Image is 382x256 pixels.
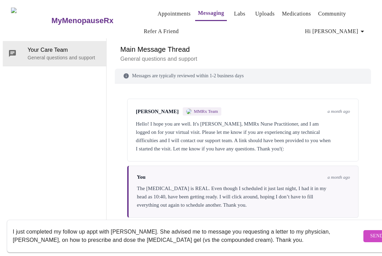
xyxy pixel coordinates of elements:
[186,109,192,114] img: MMRX
[136,109,179,115] span: [PERSON_NAME]
[120,55,365,63] p: General questions and support
[318,9,346,19] a: Community
[51,9,141,33] a: MyMenopauseRx
[234,9,245,19] a: Labs
[137,174,145,180] span: You
[115,69,371,83] div: Messages are typically reviewed within 1-2 business days
[136,120,350,153] div: Hello! I hope you are well. It's [PERSON_NAME], MMRx Nurse Practitioner, and I am logged on for y...
[28,54,101,61] p: General questions and support
[158,9,191,19] a: Appointments
[144,27,179,36] a: Refer a Friend
[198,8,224,18] a: Messaging
[120,44,365,55] h6: Main Message Thread
[315,7,349,21] button: Community
[155,7,193,21] button: Appointments
[229,7,251,21] button: Labs
[328,109,350,114] span: a month ago
[255,9,275,19] a: Uploads
[302,24,369,38] button: Hi [PERSON_NAME]
[13,225,362,247] textarea: Send a message about your appointment
[28,46,101,54] span: Your Care Team
[3,41,106,66] div: Your Care TeamGeneral questions and support
[194,109,218,114] span: MMRx Team
[51,16,113,25] h3: MyMenopauseRx
[141,24,182,38] button: Refer a Friend
[137,184,350,209] div: The [MEDICAL_DATA] is REAL. Even though I scheduled it just last night, I had it in my head as 10...
[279,7,314,21] button: Medications
[328,175,350,180] span: a month ago
[282,9,311,19] a: Medications
[195,6,227,21] button: Messaging
[305,27,366,36] span: Hi [PERSON_NAME]
[252,7,278,21] button: Uploads
[11,8,51,33] img: MyMenopauseRx Logo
